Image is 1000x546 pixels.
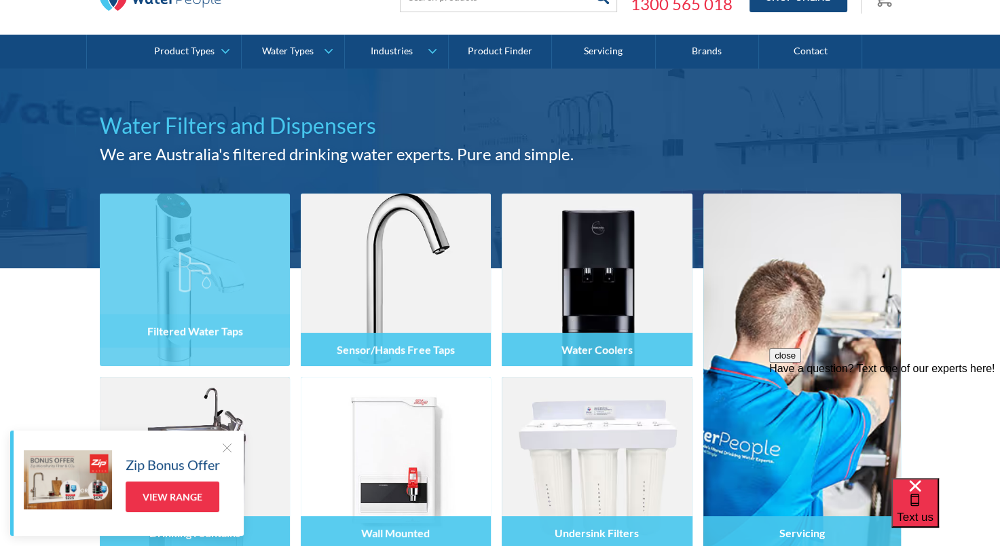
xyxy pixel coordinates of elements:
h4: Undersink Filters [555,526,639,539]
a: Brands [656,35,759,69]
a: Servicing [552,35,655,69]
img: Water Coolers [502,194,692,366]
iframe: podium webchat widget bubble [891,478,1000,546]
img: Zip Bonus Offer [24,450,112,509]
iframe: podium webchat widget prompt [769,348,1000,495]
h4: Water Coolers [561,343,633,356]
a: Industries [345,35,447,69]
a: Contact [759,35,862,69]
h4: Servicing [779,526,825,539]
img: Filtered Water Taps [100,194,290,366]
div: Water Types [262,45,314,57]
h4: Sensor/Hands Free Taps [337,343,454,356]
a: Water Types [242,35,344,69]
div: Product Types [154,45,215,57]
img: Sensor/Hands Free Taps [301,194,491,366]
a: View Range [126,481,219,512]
a: Product Finder [449,35,552,69]
a: Product Types [138,35,241,69]
div: Industries [371,45,413,57]
h4: Filtered Water Taps [147,324,242,337]
h4: Wall Mounted [361,526,430,539]
h5: Zip Bonus Offer [126,454,220,475]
